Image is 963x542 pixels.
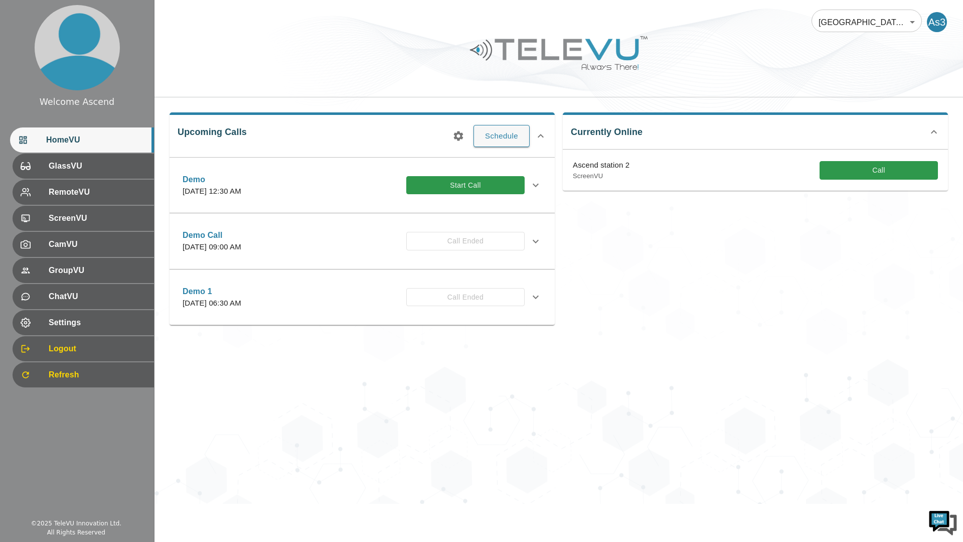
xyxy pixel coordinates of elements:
div: Settings [13,310,154,335]
span: ScreenVU [49,212,146,224]
span: HomeVU [46,134,146,146]
textarea: Type your message and hit 'Enter' [5,274,191,309]
span: Settings [49,317,146,329]
div: [GEOGRAPHIC_DATA] At Home [812,8,922,36]
div: GlassVU [13,154,154,179]
img: Chat Widget [928,507,958,537]
div: ChatVU [13,284,154,309]
div: Logout [13,336,154,361]
span: ChatVU [49,291,146,303]
img: Logo [468,32,649,74]
img: profile.png [35,5,120,90]
p: Demo [183,174,241,186]
div: All Rights Reserved [47,528,105,537]
span: Logout [49,343,146,355]
div: © 2025 TeleVU Innovation Ltd. [31,519,121,528]
button: Start Call [406,176,525,195]
p: [DATE] 12:30 AM [183,186,241,197]
span: CamVU [49,238,146,250]
div: Refresh [13,362,154,387]
p: Ascend station 2 [573,160,629,171]
span: Refresh [49,369,146,381]
div: Demo Call[DATE] 09:00 AMCall Ended [175,223,550,259]
img: d_736959983_company_1615157101543_736959983 [17,47,42,72]
div: Welcome Ascend [40,95,114,108]
p: [DATE] 09:00 AM [183,241,241,253]
div: Minimize live chat window [165,5,189,29]
div: Demo 1[DATE] 06:30 AMCall Ended [175,280,550,315]
p: ScreenVU [573,171,629,181]
button: Schedule [473,125,530,147]
span: RemoteVU [49,186,146,198]
div: Chat with us now [52,53,169,66]
button: Call [820,161,938,180]
span: We're online! [58,126,138,228]
div: CamVU [13,232,154,257]
div: As3 [927,12,947,32]
p: Demo 1 [183,286,241,298]
span: GlassVU [49,160,146,172]
p: [DATE] 06:30 AM [183,298,241,309]
div: HomeVU [10,127,154,153]
p: Demo Call [183,229,241,241]
div: ScreenVU [13,206,154,231]
div: RemoteVU [13,180,154,205]
div: GroupVU [13,258,154,283]
span: GroupVU [49,264,146,277]
div: Demo[DATE] 12:30 AMStart Call [175,168,550,203]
